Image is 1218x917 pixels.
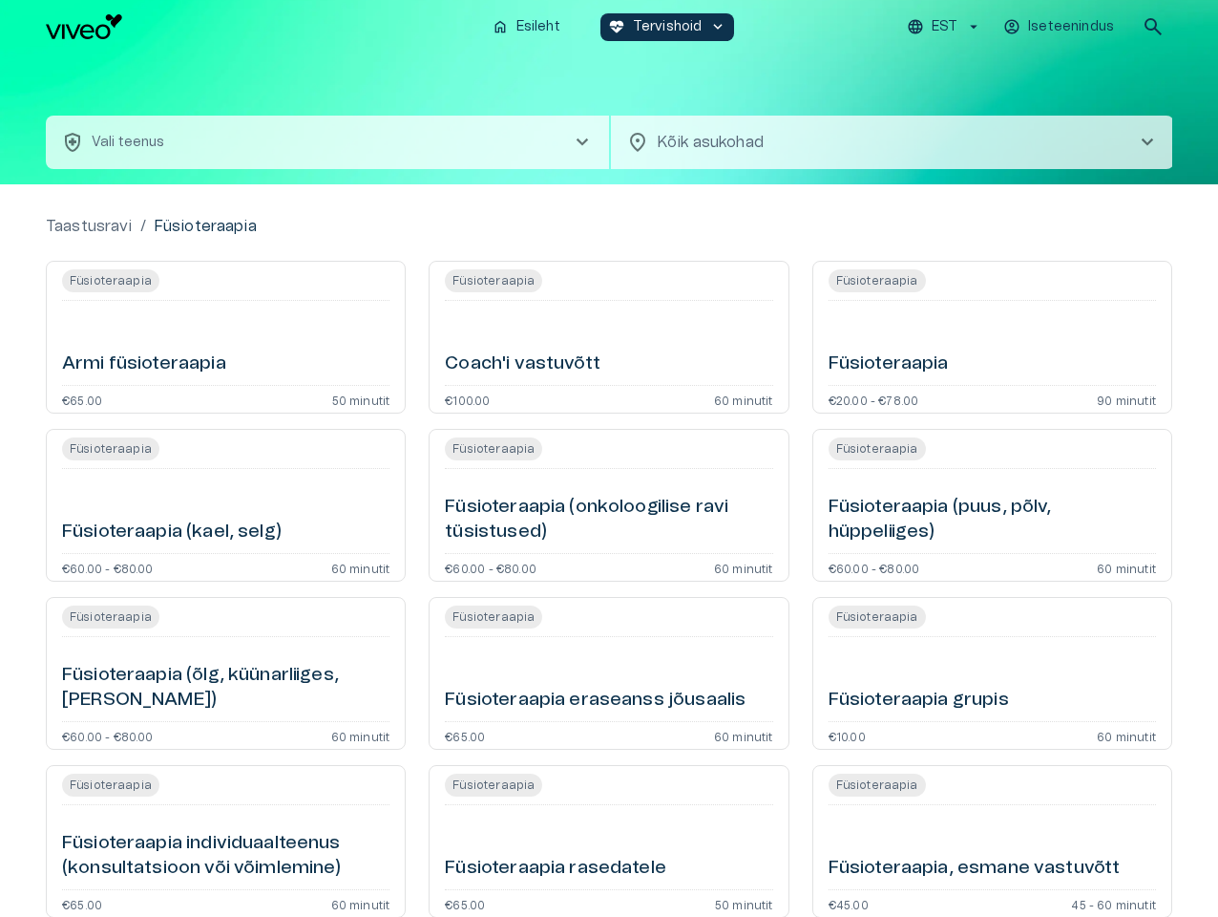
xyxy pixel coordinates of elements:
h6: Füsioteraapia, esmane vastuvõtt [829,856,1121,882]
span: home [492,18,509,35]
p: 90 minutit [1097,394,1156,405]
h6: Füsioteraapia (onkoloogilise ravi tüsistused) [445,495,772,545]
p: Vali teenus [92,133,165,153]
h6: Füsioteraapia (puus, põlv, hüppeliiges) [829,495,1156,545]
span: location_on [626,131,649,154]
span: Füsioteraapia [445,269,542,292]
button: Iseteenindus [1000,13,1119,41]
h6: Füsioteraapia eraseanss jõusaalis [445,688,745,714]
p: €60.00 - €80.00 [62,730,154,741]
p: 60 minutit [1097,562,1156,573]
p: 60 minutit [714,562,773,573]
p: €10.00 [829,730,866,741]
p: Esileht [516,17,560,37]
a: Open service booking details [812,597,1172,750]
span: search [1142,15,1165,38]
span: health_and_safety [61,131,84,154]
span: Füsioteraapia [829,269,926,292]
p: €65.00 [445,730,485,741]
p: €60.00 - €80.00 [445,562,536,573]
p: €20.00 - €78.00 [829,394,919,405]
p: 60 minutit [331,898,390,909]
p: 50 minutit [332,394,390,405]
span: Füsioteraapia [62,269,159,292]
a: Open service booking details [429,597,788,750]
h6: Füsioteraapia individuaalteenus (konsultatsioon või võimlemine) [62,831,389,882]
p: €65.00 [62,394,102,405]
button: ecg_heartTervishoidkeyboard_arrow_down [600,13,735,41]
p: €100.00 [445,394,490,405]
p: €60.00 - €80.00 [62,562,154,573]
span: keyboard_arrow_down [709,18,726,35]
p: EST [932,17,957,37]
a: Open service booking details [46,429,406,582]
button: health_and_safetyVali teenuschevron_right [46,116,609,169]
p: 60 minutit [331,562,390,573]
p: 45 - 60 minutit [1071,898,1156,909]
p: / [140,215,146,238]
button: homeEsileht [484,13,570,41]
p: €65.00 [62,898,102,909]
iframe: Help widget launcher [1069,830,1218,884]
span: Füsioteraapia [829,437,926,460]
span: Füsioteraapia [62,437,159,460]
img: Viveo logo [46,14,122,39]
span: chevron_right [1136,131,1159,154]
span: chevron_right [571,131,594,154]
a: Open service booking details [429,261,788,414]
a: Taastusravi [46,215,133,238]
a: Open service booking details [46,597,406,750]
a: Open service booking details [46,261,406,414]
p: 50 minutit [715,898,773,909]
button: EST [904,13,985,41]
h6: Füsioteraapia (kael, selg) [62,520,282,545]
h6: Füsioteraapia (õlg, küünarliiges, [PERSON_NAME]) [62,663,389,714]
p: Iseteenindus [1028,17,1114,37]
span: Füsioteraapia [829,774,926,797]
p: 60 minutit [714,394,773,405]
p: 60 minutit [1097,730,1156,741]
span: Füsioteraapia [445,437,542,460]
span: ecg_heart [608,18,625,35]
p: €45.00 [829,898,869,909]
a: Open service booking details [429,429,788,582]
h6: Coach'i vastuvõtt [445,352,600,377]
h6: Füsioteraapia [829,352,949,377]
p: €65.00 [445,898,485,909]
h6: Füsioteraapia rasedatele [445,856,666,882]
span: Füsioteraapia [62,606,159,629]
span: Füsioteraapia [829,606,926,629]
a: Navigate to homepage [46,14,476,39]
p: Tervishoid [633,17,703,37]
p: €60.00 - €80.00 [829,562,920,573]
h6: Füsioteraapia grupis [829,688,1009,714]
span: Füsioteraapia [445,606,542,629]
p: Kõik asukohad [657,131,1105,154]
button: open search modal [1134,8,1172,46]
span: Füsioteraapia [62,774,159,797]
span: Füsioteraapia [445,774,542,797]
h6: Armi füsioteraapia [62,352,226,377]
p: Füsioteraapia [154,215,257,238]
a: Open service booking details [812,429,1172,582]
p: 60 minutit [331,730,390,741]
p: 60 minutit [714,730,773,741]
